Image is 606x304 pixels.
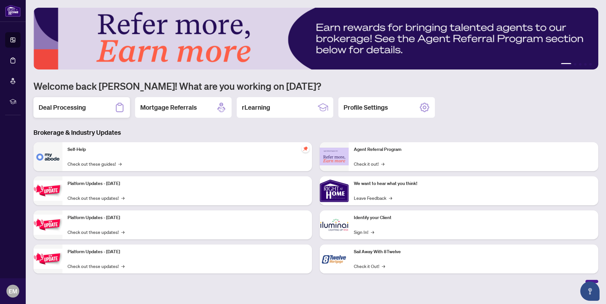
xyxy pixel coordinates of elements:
p: Self-Help [68,146,307,153]
img: Sail Away With 8Twelve [320,244,349,273]
a: Check it Out!→ [354,263,385,270]
p: We want to hear what you think! [354,180,593,187]
img: Slide 0 [33,8,598,69]
span: → [121,263,124,270]
img: We want to hear what you think! [320,176,349,205]
a: Check out these updates!→ [68,263,124,270]
button: 4 [584,63,587,66]
span: → [121,194,124,201]
a: Leave Feedback→ [354,194,392,201]
h1: Welcome back [PERSON_NAME]! What are you working on [DATE]? [33,80,598,92]
img: Platform Updates - June 23, 2025 [33,249,62,269]
button: Open asap [580,281,600,301]
a: Sign In!→ [354,228,374,235]
span: → [121,228,124,235]
button: 1 [561,63,571,66]
p: Platform Updates - [DATE] [68,180,307,187]
span: → [381,160,384,167]
h2: Deal Processing [39,103,86,112]
span: EM [9,287,17,296]
span: → [371,228,374,235]
p: Agent Referral Program [354,146,593,153]
img: logo [5,5,21,17]
button: 2 [574,63,576,66]
img: Platform Updates - July 21, 2025 [33,180,62,201]
a: Check out these guides!→ [68,160,122,167]
p: Identify your Client [354,214,593,221]
h3: Brokerage & Industry Updates [33,128,598,137]
a: Check out these updates!→ [68,228,124,235]
p: Platform Updates - [DATE] [68,214,307,221]
img: Platform Updates - July 8, 2025 [33,215,62,235]
button: 3 [579,63,582,66]
span: → [118,160,122,167]
h2: Mortgage Referrals [140,103,197,112]
img: Agent Referral Program [320,148,349,165]
span: → [382,263,385,270]
button: 5 [589,63,592,66]
p: Sail Away With 8Twelve [354,248,593,255]
img: Identify your Client [320,210,349,239]
a: Check it out!→ [354,160,384,167]
span: → [389,194,392,201]
span: pushpin [302,145,309,152]
h2: Profile Settings [344,103,388,112]
h2: rLearning [242,103,270,112]
a: Check out these updates!→ [68,194,124,201]
img: Self-Help [33,142,62,171]
p: Platform Updates - [DATE] [68,248,307,255]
